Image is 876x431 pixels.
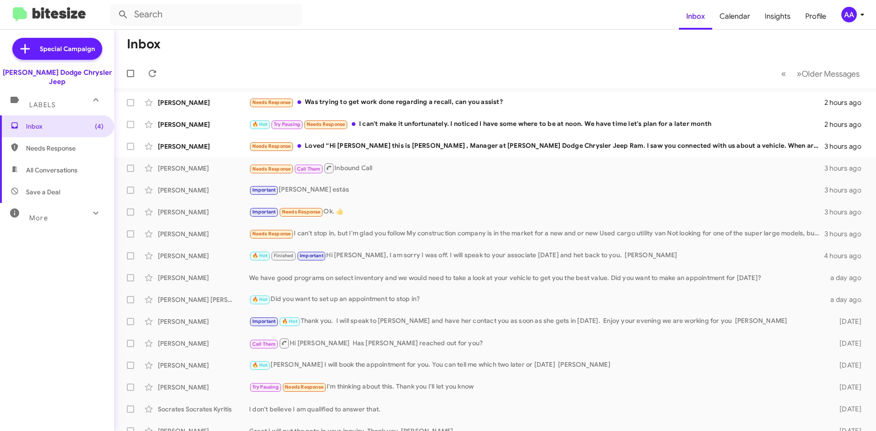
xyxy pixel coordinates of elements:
[841,7,857,22] div: AA
[712,3,757,30] a: Calendar
[158,142,249,151] div: [PERSON_NAME]
[249,382,825,392] div: I'm thinking about this. Thank you I'll let you know
[252,231,291,237] span: Needs Response
[824,164,869,173] div: 3 hours ago
[29,214,48,222] span: More
[824,251,869,260] div: 4 hours ago
[825,295,869,304] div: a day ago
[252,362,268,368] span: 🔥 Hot
[249,185,824,195] div: [PERSON_NAME] estás
[95,122,104,131] span: (4)
[791,64,865,83] button: Next
[776,64,865,83] nav: Page navigation example
[825,405,869,414] div: [DATE]
[158,229,249,239] div: [PERSON_NAME]
[12,38,102,60] a: Special Campaign
[824,229,869,239] div: 3 hours ago
[249,250,824,261] div: Hi [PERSON_NAME], I am sorry I was off. I will speak to your associate [DATE] and het back to you...
[158,405,249,414] div: Socrates Socrates Kyritis
[158,295,249,304] div: [PERSON_NAME] [PERSON_NAME]
[252,143,291,149] span: Needs Response
[26,166,78,175] span: All Conversations
[252,121,268,127] span: 🔥 Hot
[776,64,792,83] button: Previous
[252,209,276,215] span: Important
[158,98,249,107] div: [PERSON_NAME]
[252,341,276,347] span: Call Them
[285,384,323,390] span: Needs Response
[824,208,869,217] div: 3 hours ago
[158,317,249,326] div: [PERSON_NAME]
[158,273,249,282] div: [PERSON_NAME]
[249,97,824,108] div: Was trying to get work done regarding a recall, can you assist?
[282,318,297,324] span: 🔥 Hot
[249,141,824,151] div: Loved “Hi [PERSON_NAME] this is [PERSON_NAME] , Manager at [PERSON_NAME] Dodge Chrysler Jeep Ram....
[249,228,824,239] div: I can't stop in, but I'm glad you follow My construction company is in the market for a new and o...
[824,142,869,151] div: 3 hours ago
[249,338,825,349] div: Hi [PERSON_NAME] Has [PERSON_NAME] reached out for you?
[798,3,834,30] a: Profile
[252,99,291,105] span: Needs Response
[825,361,869,370] div: [DATE]
[825,273,869,282] div: a day ago
[834,7,866,22] button: AA
[757,3,798,30] a: Insights
[781,68,786,79] span: «
[158,361,249,370] div: [PERSON_NAME]
[282,209,321,215] span: Needs Response
[110,4,302,26] input: Search
[127,37,161,52] h1: Inbox
[679,3,712,30] a: Inbox
[274,253,294,259] span: Finished
[249,207,824,217] div: Ok. 👍
[307,121,345,127] span: Needs Response
[158,164,249,173] div: [PERSON_NAME]
[158,208,249,217] div: [PERSON_NAME]
[26,144,104,153] span: Needs Response
[824,120,869,129] div: 2 hours ago
[249,119,824,130] div: I can't make it unfortunately. I noticed I have some where to be at noon. We have time let's plan...
[252,187,276,193] span: Important
[825,339,869,348] div: [DATE]
[825,383,869,392] div: [DATE]
[26,122,104,131] span: Inbox
[797,68,802,79] span: »
[300,253,323,259] span: Important
[158,339,249,348] div: [PERSON_NAME]
[252,384,279,390] span: Try Pausing
[249,316,825,327] div: Thank you. I will speak to [PERSON_NAME] and have her contact you as soon as she gets in [DATE]. ...
[249,405,825,414] div: I don't believe I am qualified to answer that.
[249,273,825,282] div: We have good programs on select inventory and we would need to take a look at your vehicle to get...
[802,69,860,79] span: Older Messages
[297,166,321,172] span: Call Them
[26,187,60,197] span: Save a Deal
[158,186,249,195] div: [PERSON_NAME]
[825,317,869,326] div: [DATE]
[40,44,95,53] span: Special Campaign
[252,166,291,172] span: Needs Response
[249,294,825,305] div: Did you want to set up an appointment to stop in?
[158,383,249,392] div: [PERSON_NAME]
[252,253,268,259] span: 🔥 Hot
[249,162,824,174] div: Inbound Call
[29,101,56,109] span: Labels
[252,296,268,302] span: 🔥 Hot
[158,251,249,260] div: [PERSON_NAME]
[824,98,869,107] div: 2 hours ago
[274,121,300,127] span: Try Pausing
[158,120,249,129] div: [PERSON_NAME]
[252,318,276,324] span: Important
[824,186,869,195] div: 3 hours ago
[249,360,825,370] div: [PERSON_NAME] I will book the appointment for you. You can tell me which two later or [DATE] [PER...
